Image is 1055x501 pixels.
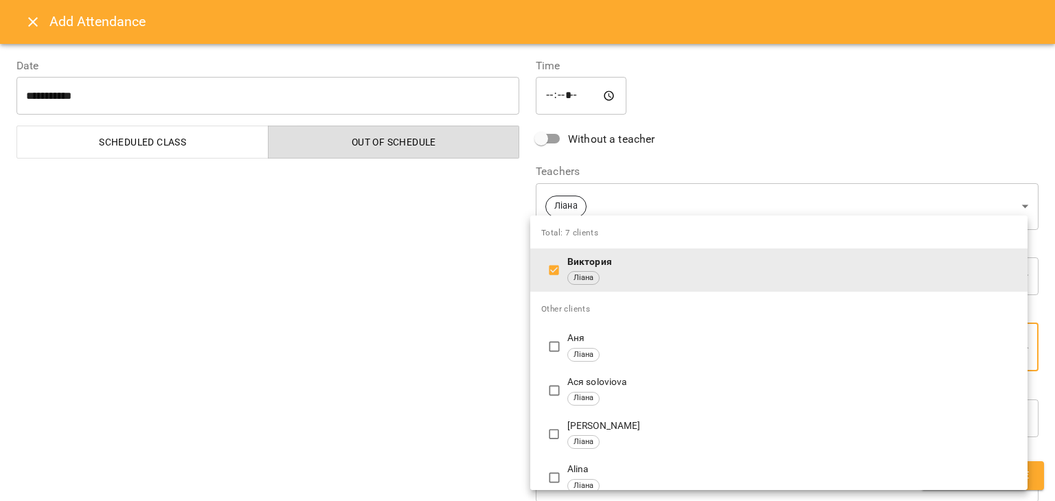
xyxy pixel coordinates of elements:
p: Виктория [567,255,1017,269]
span: Ліана [568,480,600,492]
span: Other clients [541,304,590,314]
p: Аня [567,331,1017,345]
p: Ася soloviova [567,375,1017,389]
span: Ліана [568,393,600,404]
p: [PERSON_NAME] [567,419,1017,433]
span: Total: 7 clients [541,228,598,237]
span: Ліана [568,272,600,284]
p: Alina [567,463,1017,476]
span: Ліана [568,349,600,361]
span: Ліана [568,436,600,448]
